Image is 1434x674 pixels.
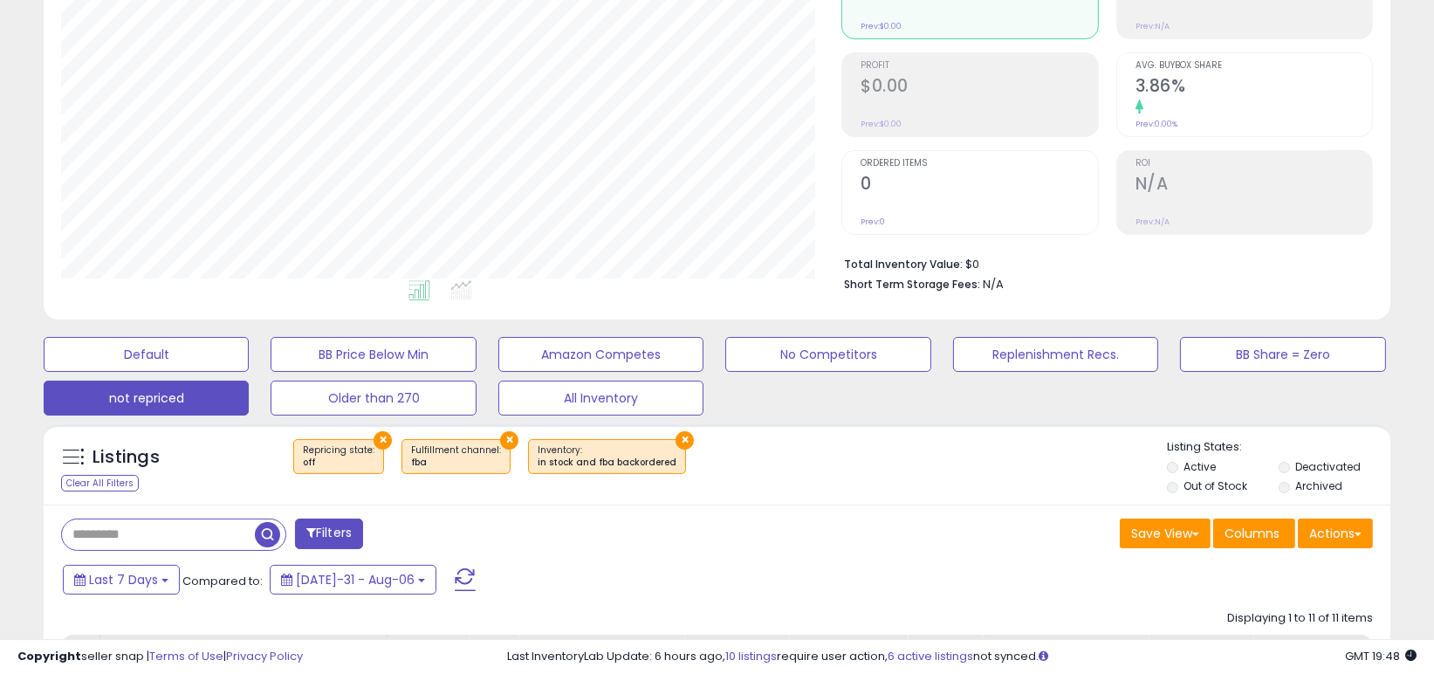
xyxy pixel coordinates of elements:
[1136,119,1177,129] small: Prev: 0.00%
[861,174,1097,197] h2: 0
[411,444,501,470] span: Fulfillment channel :
[498,381,703,416] button: All Inventory
[725,337,930,372] button: No Competitors
[270,565,436,595] button: [DATE]-31 - Aug-06
[1296,478,1343,493] label: Archived
[1184,459,1216,474] label: Active
[411,457,501,469] div: fba
[1180,337,1385,372] button: BB Share = Zero
[1225,525,1280,542] span: Columns
[296,571,415,588] span: [DATE]-31 - Aug-06
[844,277,980,292] b: Short Term Storage Fees:
[61,475,139,492] div: Clear All Filters
[1136,159,1372,168] span: ROI
[1298,519,1373,548] button: Actions
[1136,21,1170,31] small: Prev: N/A
[303,457,374,469] div: off
[953,337,1158,372] button: Replenishment Recs.
[861,119,902,129] small: Prev: $0.00
[888,648,973,664] a: 6 active listings
[725,648,777,664] a: 10 listings
[93,445,160,470] h5: Listings
[44,337,249,372] button: Default
[507,649,1417,665] div: Last InventoryLab Update: 6 hours ago, require user action, not synced.
[17,648,81,664] strong: Copyright
[303,444,374,470] span: Repricing state :
[44,381,249,416] button: not repriced
[861,159,1097,168] span: Ordered Items
[498,337,703,372] button: Amazon Competes
[1213,519,1295,548] button: Columns
[1296,459,1362,474] label: Deactivated
[861,21,902,31] small: Prev: $0.00
[1120,519,1211,548] button: Save View
[182,573,263,589] span: Compared to:
[271,381,476,416] button: Older than 270
[538,444,676,470] span: Inventory :
[17,649,303,665] div: seller snap | |
[861,61,1097,71] span: Profit
[271,337,476,372] button: BB Price Below Min
[89,571,158,588] span: Last 7 Days
[226,648,303,664] a: Privacy Policy
[295,519,363,549] button: Filters
[1184,478,1247,493] label: Out of Stock
[861,76,1097,100] h2: $0.00
[1136,61,1372,71] span: Avg. Buybox Share
[149,648,223,664] a: Terms of Use
[1227,610,1373,627] div: Displaying 1 to 11 of 11 items
[1136,76,1372,100] h2: 3.86%
[374,431,392,450] button: ×
[844,257,963,272] b: Total Inventory Value:
[63,565,180,595] button: Last 7 Days
[1167,439,1390,456] p: Listing States:
[1345,648,1417,664] span: 2025-08-14 19:48 GMT
[1136,174,1372,197] h2: N/A
[983,276,1004,292] span: N/A
[844,252,1360,273] li: $0
[1136,217,1170,227] small: Prev: N/A
[538,457,676,469] div: in stock and fba backordered
[676,431,694,450] button: ×
[861,217,885,227] small: Prev: 0
[500,431,518,450] button: ×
